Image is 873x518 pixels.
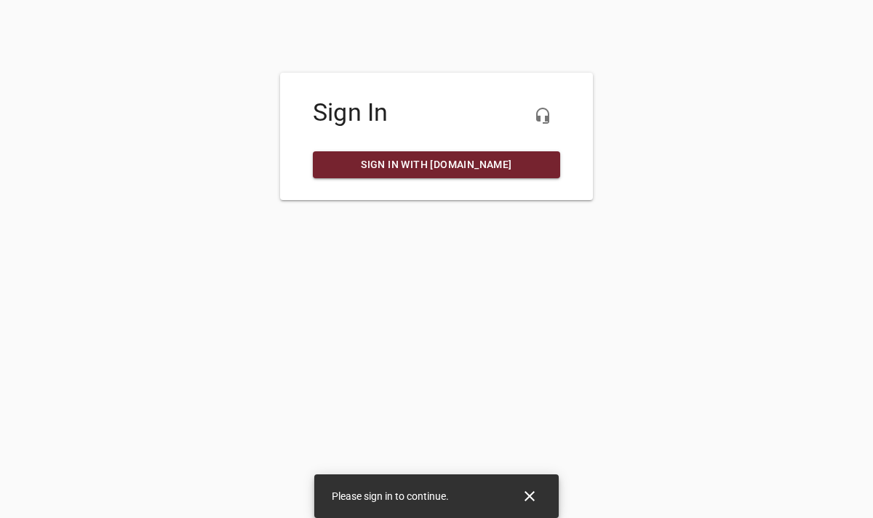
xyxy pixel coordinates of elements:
[324,156,549,174] span: Sign in with [DOMAIN_NAME]
[525,98,560,133] button: Live Chat
[313,98,560,127] h4: Sign In
[512,479,547,514] button: Close
[332,490,449,502] span: Please sign in to continue.
[313,151,560,178] a: Sign in with [DOMAIN_NAME]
